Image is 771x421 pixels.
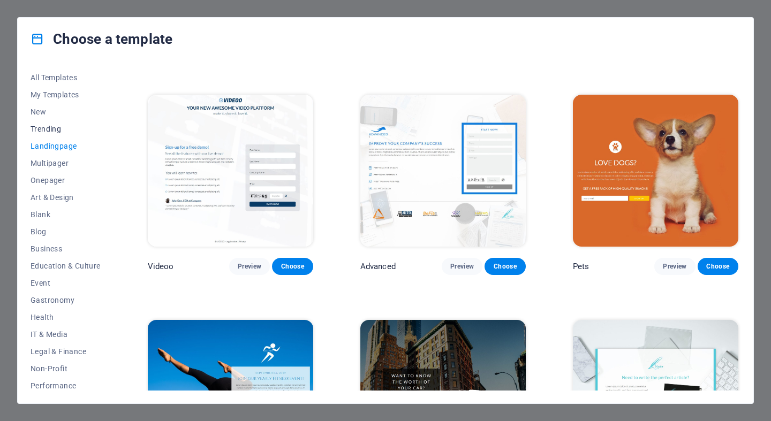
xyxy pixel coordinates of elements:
button: Preview [654,258,695,275]
span: Non-Profit [31,364,101,373]
button: Legal & Finance [31,343,101,360]
button: Onepager [31,172,101,189]
button: Trending [31,120,101,137]
button: Health [31,309,101,326]
span: Gastronomy [31,296,101,304]
button: Non-Profit [31,360,101,377]
p: Videoo [148,261,174,272]
button: My Templates [31,86,101,103]
span: Legal & Finance [31,347,101,356]
span: Performance [31,381,101,390]
button: IT & Media [31,326,101,343]
img: Videoo [148,95,313,247]
h4: Choose a template [31,30,172,48]
span: Choose [706,262,730,271]
button: All Templates [31,69,101,86]
button: Preview [229,258,270,275]
button: Landingpage [31,137,101,155]
span: Choose [493,262,517,271]
span: Art & Design [31,193,101,202]
p: Pets [573,261,589,272]
span: Blank [31,210,101,219]
button: Art & Design [31,189,101,206]
span: Multipager [31,159,101,167]
button: Education & Culture [31,257,101,274]
button: Business [31,240,101,257]
button: Multipager [31,155,101,172]
span: Health [31,313,101,322]
span: My Templates [31,90,101,99]
span: Trending [31,125,101,133]
p: Advanced [360,261,396,272]
button: Blank [31,206,101,223]
span: New [31,108,101,116]
img: Advanced [360,95,526,247]
img: Pets [573,95,738,247]
span: Business [31,244,101,253]
span: All Templates [31,73,101,82]
span: Onepager [31,176,101,185]
button: Choose [272,258,313,275]
button: Event [31,274,101,292]
span: Education & Culture [31,262,101,270]
button: Performance [31,377,101,394]
button: Gastronomy [31,292,101,309]
span: Landingpage [31,142,101,150]
button: Preview [442,258,482,275]
span: Preview [238,262,261,271]
button: Blog [31,223,101,240]
span: Choose [281,262,304,271]
button: Choose [698,258,738,275]
button: New [31,103,101,120]
span: Blog [31,227,101,236]
span: Preview [450,262,474,271]
span: IT & Media [31,330,101,339]
span: Event [31,279,101,287]
span: Preview [663,262,686,271]
button: Choose [485,258,525,275]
